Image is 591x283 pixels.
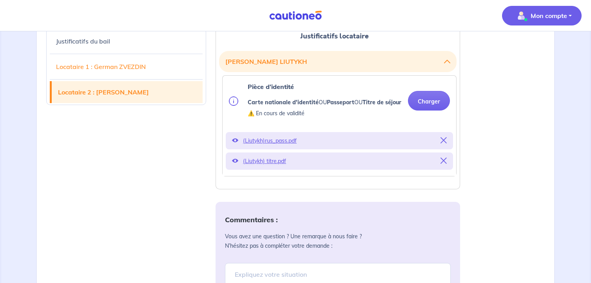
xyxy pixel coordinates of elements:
p: ⚠️ En cours de validité [248,109,401,118]
img: info.svg [229,96,238,106]
strong: Titre de séjour [363,99,401,106]
button: Voir [232,156,238,167]
button: Charger [408,91,450,111]
p: OU OU [248,98,401,107]
p: (Liutykh) titre.pdf [243,156,436,167]
a: Justificatifs du bail [50,30,203,52]
strong: Pièce d’identité [248,83,294,91]
a: Locataire 1 : German ZVEZDIN [50,56,203,78]
button: Supprimer [441,135,447,146]
p: Mon compte [531,11,567,20]
button: [PERSON_NAME] LIUTYKH [225,54,450,69]
button: illu_account_valid_menu.svgMon compte [502,6,582,25]
strong: Passeport [327,99,354,106]
img: Cautioneo [266,11,325,20]
button: Voir [232,135,238,146]
span: Justificatifs locataire [300,31,369,41]
p: (Liutykh)rus_pass.pdf [243,135,436,146]
img: illu_account_valid_menu.svg [515,9,528,22]
div: categoryName: national-id, userCategory: [222,75,457,176]
strong: Commentaires : [225,215,278,224]
a: Locataire 2 : [PERSON_NAME] [52,81,203,103]
strong: Carte nationale d'identité [248,99,319,106]
button: Supprimer [441,156,447,167]
p: Vous avez une question ? Une remarque à nous faire ? N’hésitez pas à compléter votre demande : [225,232,451,250]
